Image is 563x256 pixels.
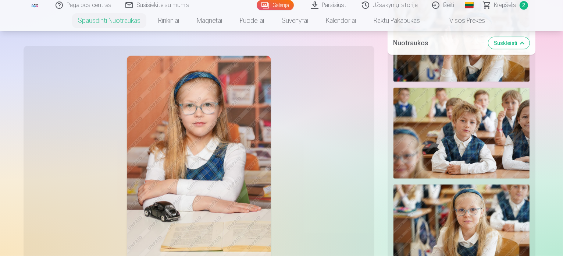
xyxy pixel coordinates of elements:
[494,1,517,10] span: Krepšelis
[188,10,231,31] a: Magnetai
[273,10,317,31] a: Suvenyrai
[31,3,39,7] img: /fa5
[317,10,365,31] a: Kalendoriai
[488,37,530,49] button: Suskleisti
[231,10,273,31] a: Puodeliai
[69,10,149,31] a: Spausdinti nuotraukas
[520,1,528,10] span: 2
[365,10,429,31] a: Raktų pakabukas
[393,38,482,48] h5: Nuotraukos
[429,10,494,31] a: Visos prekės
[149,10,188,31] a: Rinkiniai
